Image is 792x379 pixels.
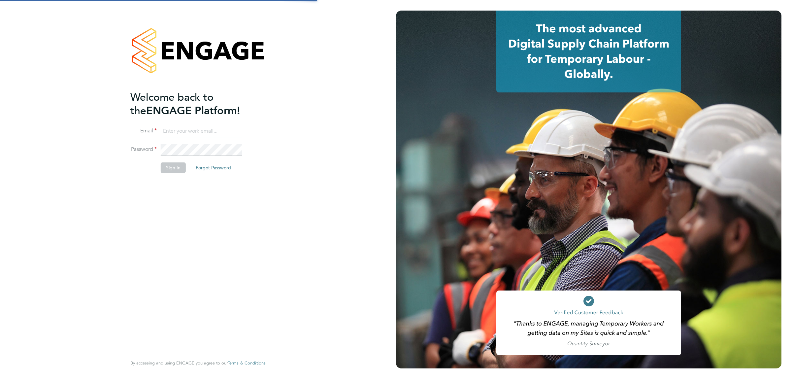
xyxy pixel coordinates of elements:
label: Password [130,146,157,153]
button: Sign In [161,162,186,173]
button: Forgot Password [190,162,236,173]
h2: ENGAGE Platform! [130,90,259,118]
span: Welcome back to the [130,91,214,117]
a: Terms & Conditions [228,361,266,366]
input: Enter your work email... [161,125,242,137]
label: Email [130,127,157,134]
span: By accessing and using ENGAGE you agree to our [130,360,266,366]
